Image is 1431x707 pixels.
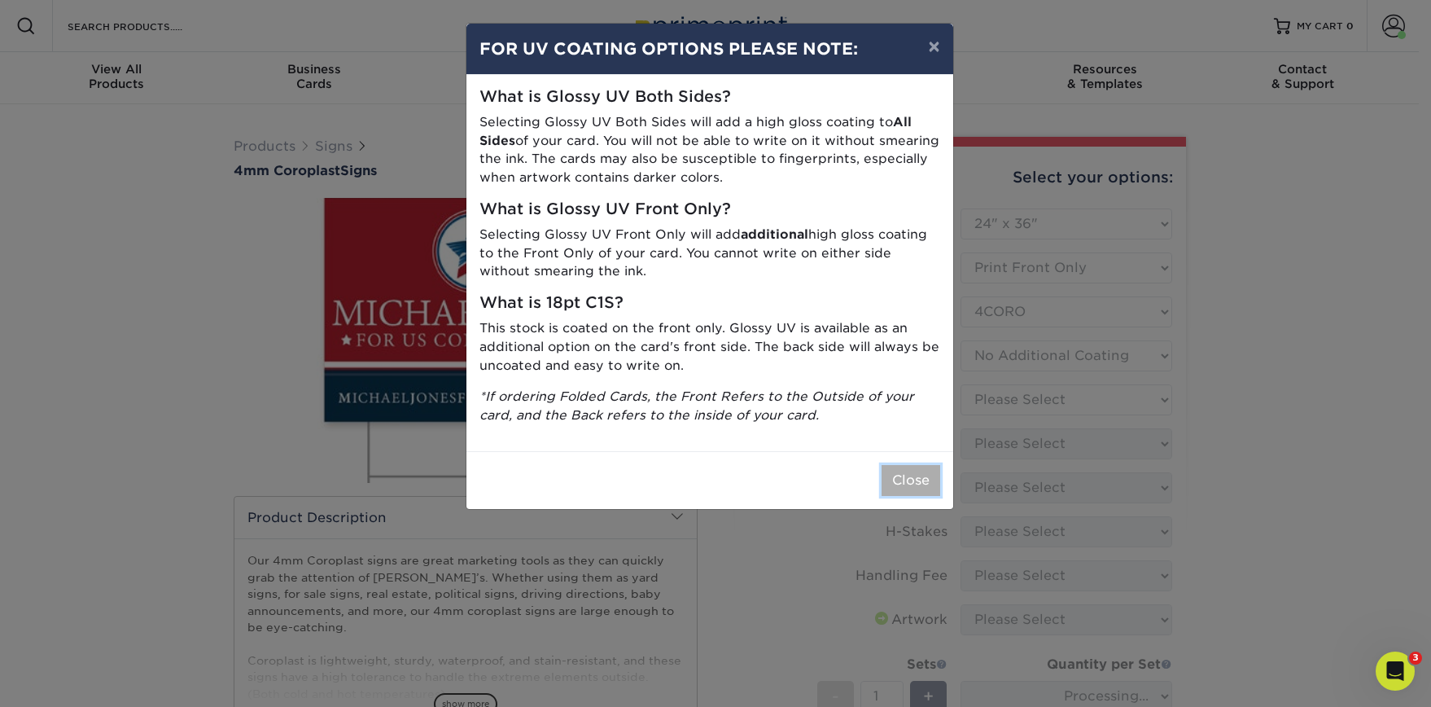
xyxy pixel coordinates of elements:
p: This stock is coated on the front only. Glossy UV is available as an additional option on the car... [479,319,940,375]
button: × [915,24,952,69]
p: Selecting Glossy UV Both Sides will add a high gloss coating to of your card. You will not be abl... [479,113,940,187]
h4: FOR UV COATING OPTIONS PLEASE NOTE: [479,37,940,61]
h5: What is Glossy UV Front Only? [479,200,940,219]
h5: What is Glossy UV Both Sides? [479,88,940,107]
i: *If ordering Folded Cards, the Front Refers to the Outside of your card, and the Back refers to t... [479,389,914,423]
strong: All Sides [479,114,912,148]
span: 3 [1409,652,1422,665]
iframe: Intercom live chat [1376,652,1415,691]
button: Close [882,465,940,496]
strong: additional [741,226,808,242]
h5: What is 18pt C1S? [479,294,940,313]
p: Selecting Glossy UV Front Only will add high gloss coating to the Front Only of your card. You ca... [479,226,940,281]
